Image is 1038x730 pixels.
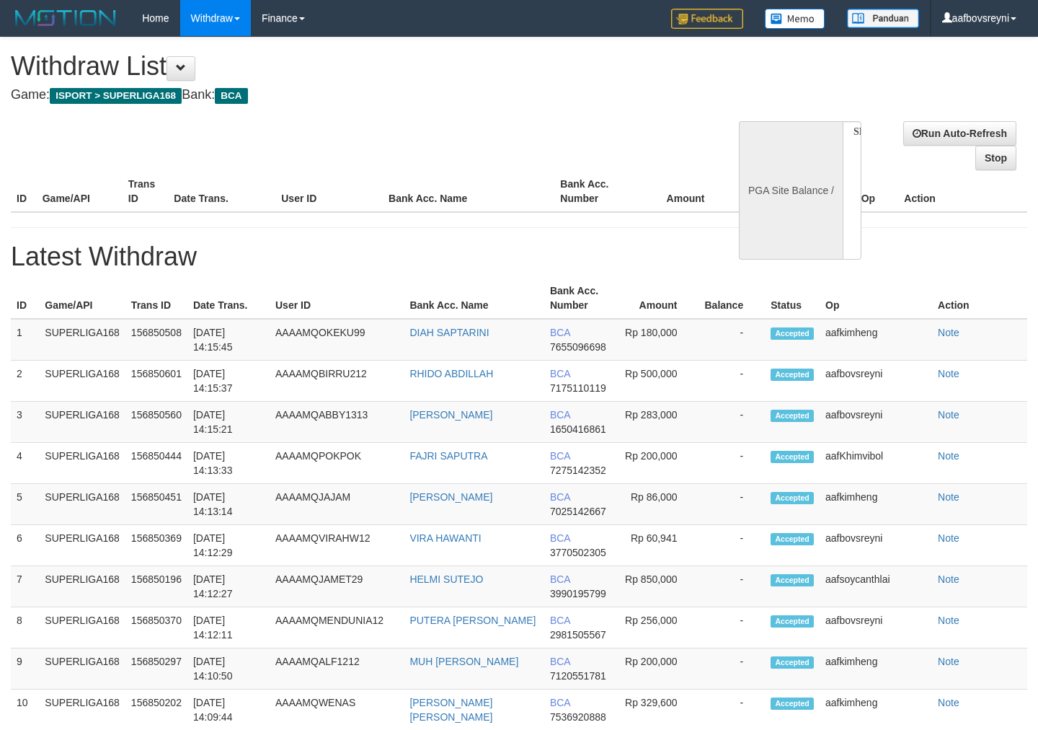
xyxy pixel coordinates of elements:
[640,171,726,212] th: Amount
[903,121,1016,146] a: Run Auto-Refresh
[125,525,187,566] td: 156850369
[550,327,570,338] span: BCA
[771,574,814,586] span: Accepted
[550,573,570,585] span: BCA
[550,423,606,435] span: 1650416861
[671,9,743,29] img: Feedback.jpg
[270,607,404,648] td: AAAAMQMENDUNIA12
[616,566,699,607] td: Rp 850,000
[820,484,932,525] td: aafkimheng
[125,361,187,402] td: 156850601
[820,443,932,484] td: aafKhimvibol
[616,607,699,648] td: Rp 256,000
[698,361,765,402] td: -
[215,88,247,104] span: BCA
[616,402,699,443] td: Rp 283,000
[11,278,39,319] th: ID
[698,443,765,484] td: -
[938,327,959,338] a: Note
[11,361,39,402] td: 2
[125,566,187,607] td: 156850196
[771,327,814,340] span: Accepted
[125,607,187,648] td: 156850370
[820,607,932,648] td: aafbovsreyni
[616,484,699,525] td: Rp 86,000
[820,566,932,607] td: aafsoycanthlai
[270,443,404,484] td: AAAAMQPOKPOK
[771,410,814,422] span: Accepted
[409,491,492,503] a: [PERSON_NAME]
[616,648,699,690] td: Rp 200,000
[11,402,39,443] td: 3
[187,402,270,443] td: [DATE] 14:15:21
[550,629,606,641] span: 2981505567
[550,711,606,723] span: 7536920888
[37,171,123,212] th: Game/API
[739,121,843,260] div: PGA Site Balance /
[39,566,125,607] td: SUPERLIGA168
[270,278,404,319] th: User ID
[550,382,606,394] span: 7175110119
[554,171,640,212] th: Bank Acc. Number
[765,9,825,29] img: Button%20Memo.svg
[698,402,765,443] td: -
[550,588,606,599] span: 3990195799
[898,171,1027,212] th: Action
[187,484,270,525] td: [DATE] 14:13:14
[550,465,606,476] span: 7275142352
[938,532,959,544] a: Note
[11,648,39,690] td: 9
[938,491,959,503] a: Note
[11,7,120,29] img: MOTION_logo.png
[187,361,270,402] td: [DATE] 14:15:37
[771,369,814,381] span: Accepted
[771,656,814,669] span: Accepted
[847,9,919,28] img: panduan.png
[550,615,570,626] span: BCA
[409,327,489,338] a: DIAH SAPTARINI
[698,607,765,648] td: -
[275,171,383,212] th: User ID
[39,648,125,690] td: SUPERLIGA168
[856,171,899,212] th: Op
[550,491,570,503] span: BCA
[187,648,270,690] td: [DATE] 14:10:50
[820,361,932,402] td: aafbovsreyni
[409,409,492,421] a: [PERSON_NAME]
[50,88,182,104] span: ISPORT > SUPERLIGA168
[404,278,544,319] th: Bank Acc. Name
[11,566,39,607] td: 7
[698,525,765,566] td: -
[11,525,39,566] td: 6
[616,319,699,361] td: Rp 180,000
[409,532,481,544] a: VIRA HAWANTI
[938,409,959,421] a: Note
[698,648,765,690] td: -
[765,278,820,319] th: Status
[39,319,125,361] td: SUPERLIGA168
[187,319,270,361] td: [DATE] 14:15:45
[698,278,765,319] th: Balance
[125,648,187,690] td: 156850297
[409,615,536,626] a: PUTERA [PERSON_NAME]
[820,525,932,566] td: aafbovsreyni
[270,319,404,361] td: AAAAMQOKEKU99
[11,443,39,484] td: 4
[544,278,616,319] th: Bank Acc. Number
[39,278,125,319] th: Game/API
[123,171,169,212] th: Trans ID
[39,525,125,566] td: SUPERLIGA168
[550,547,606,558] span: 3770502305
[409,573,483,585] a: HELMI SUTEJO
[938,656,959,667] a: Note
[11,52,678,81] h1: Withdraw List
[187,278,270,319] th: Date Trans.
[187,525,270,566] td: [DATE] 14:12:29
[616,361,699,402] td: Rp 500,000
[270,566,404,607] td: AAAAMQJAMET29
[771,533,814,545] span: Accepted
[938,615,959,626] a: Note
[125,402,187,443] td: 156850560
[932,278,1027,319] th: Action
[270,525,404,566] td: AAAAMQVIRAHW12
